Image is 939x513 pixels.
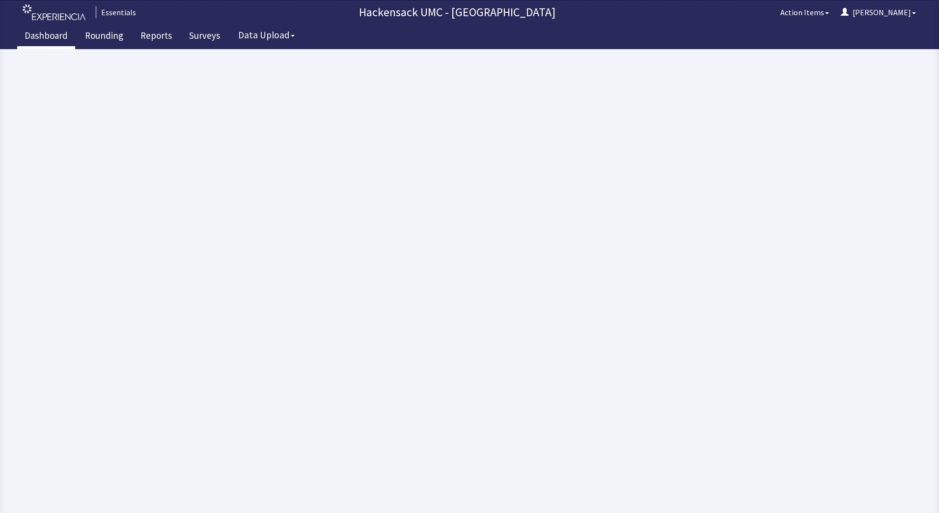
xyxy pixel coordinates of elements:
[17,25,75,49] a: Dashboard
[140,4,774,20] p: Hackensack UMC - [GEOGRAPHIC_DATA]
[232,26,301,44] button: Data Upload
[78,25,131,49] a: Rounding
[835,2,922,22] button: [PERSON_NAME]
[774,2,835,22] button: Action Items
[23,4,85,21] img: experiencia_logo.png
[133,25,179,49] a: Reports
[182,25,227,49] a: Surveys
[96,6,136,18] div: Essentials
